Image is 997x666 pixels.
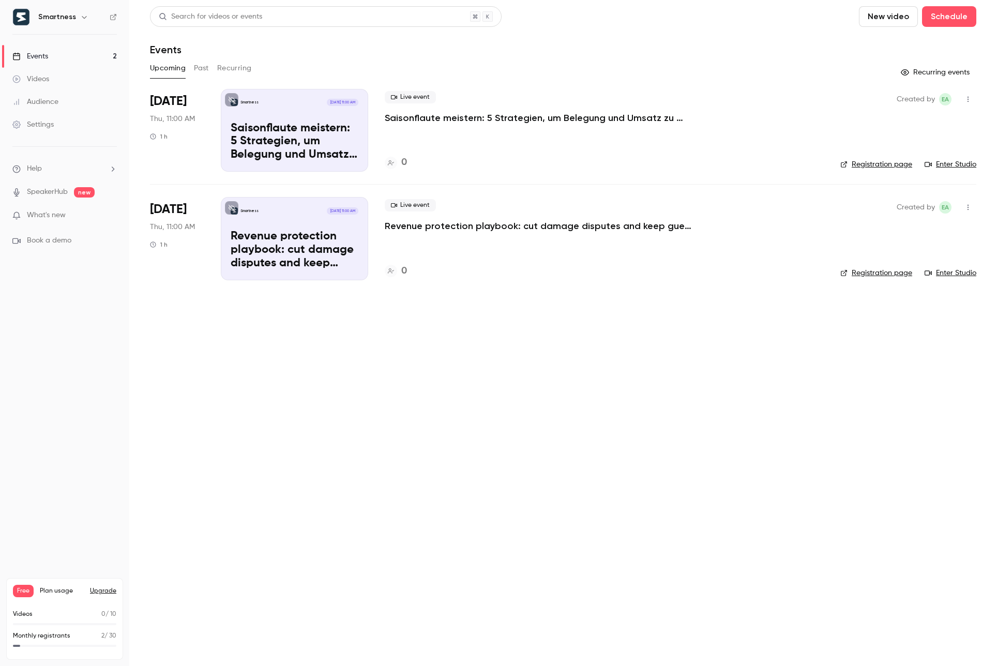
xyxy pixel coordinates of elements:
[942,201,949,214] span: EA
[327,207,358,215] span: [DATE] 11:00 AM
[150,114,195,124] span: Thu, 11:00 AM
[897,93,935,105] span: Created by
[12,163,117,174] li: help-dropdown-opener
[922,6,976,27] button: Schedule
[150,240,168,249] div: 1 h
[159,11,262,22] div: Search for videos or events
[896,64,976,81] button: Recurring events
[13,610,33,619] p: Videos
[401,156,407,170] h4: 0
[240,100,259,105] p: Smartness
[27,235,71,246] span: Book a demo
[240,208,259,214] p: Smartness
[217,60,252,77] button: Recurring
[939,201,951,214] span: Eleonora Aste
[12,74,49,84] div: Videos
[194,60,209,77] button: Past
[231,122,358,162] p: Saisonflaute meistern: 5 Strategien, um Belegung und Umsatz zu sichern
[101,611,105,617] span: 0
[150,222,195,232] span: Thu, 11:00 AM
[150,201,187,218] span: [DATE]
[221,89,368,172] a: Saisonflaute meistern: 5 Strategien, um Belegung und Umsatz zu sichernSmartness[DATE] 11:00 AMSai...
[150,93,187,110] span: [DATE]
[942,93,949,105] span: EA
[840,159,912,170] a: Registration page
[385,91,436,103] span: Live event
[925,268,976,278] a: Enter Studio
[27,187,68,198] a: SpeakerHub
[27,163,42,174] span: Help
[12,51,48,62] div: Events
[385,220,695,232] a: Revenue protection playbook: cut damage disputes and keep guest trust
[327,99,358,106] span: [DATE] 11:00 AM
[221,197,368,280] a: Revenue protection playbook: cut damage disputes and keep guest trustSmartness[DATE] 11:00 AMReve...
[90,587,116,595] button: Upgrade
[150,132,168,141] div: 1 h
[150,60,186,77] button: Upcoming
[13,585,34,597] span: Free
[101,631,116,641] p: / 30
[385,156,407,170] a: 0
[231,230,358,270] p: Revenue protection playbook: cut damage disputes and keep guest trust
[40,587,84,595] span: Plan usage
[12,97,58,107] div: Audience
[897,201,935,214] span: Created by
[74,187,95,198] span: new
[101,610,116,619] p: / 10
[150,89,204,172] div: Oct 9 Thu, 11:00 AM (Europe/Rome)
[385,112,695,124] a: Saisonflaute meistern: 5 Strategien, um Belegung und Umsatz zu sichern
[925,159,976,170] a: Enter Studio
[38,12,76,22] h6: Smartness
[12,119,54,130] div: Settings
[13,631,70,641] p: Monthly registrants
[27,210,66,221] span: What's new
[840,268,912,278] a: Registration page
[385,264,407,278] a: 0
[150,43,182,56] h1: Events
[150,197,204,280] div: Oct 23 Thu, 11:00 AM (Europe/Rome)
[385,199,436,211] span: Live event
[13,9,29,25] img: Smartness
[939,93,951,105] span: Eleonora Aste
[859,6,918,27] button: New video
[401,264,407,278] h4: 0
[101,633,104,639] span: 2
